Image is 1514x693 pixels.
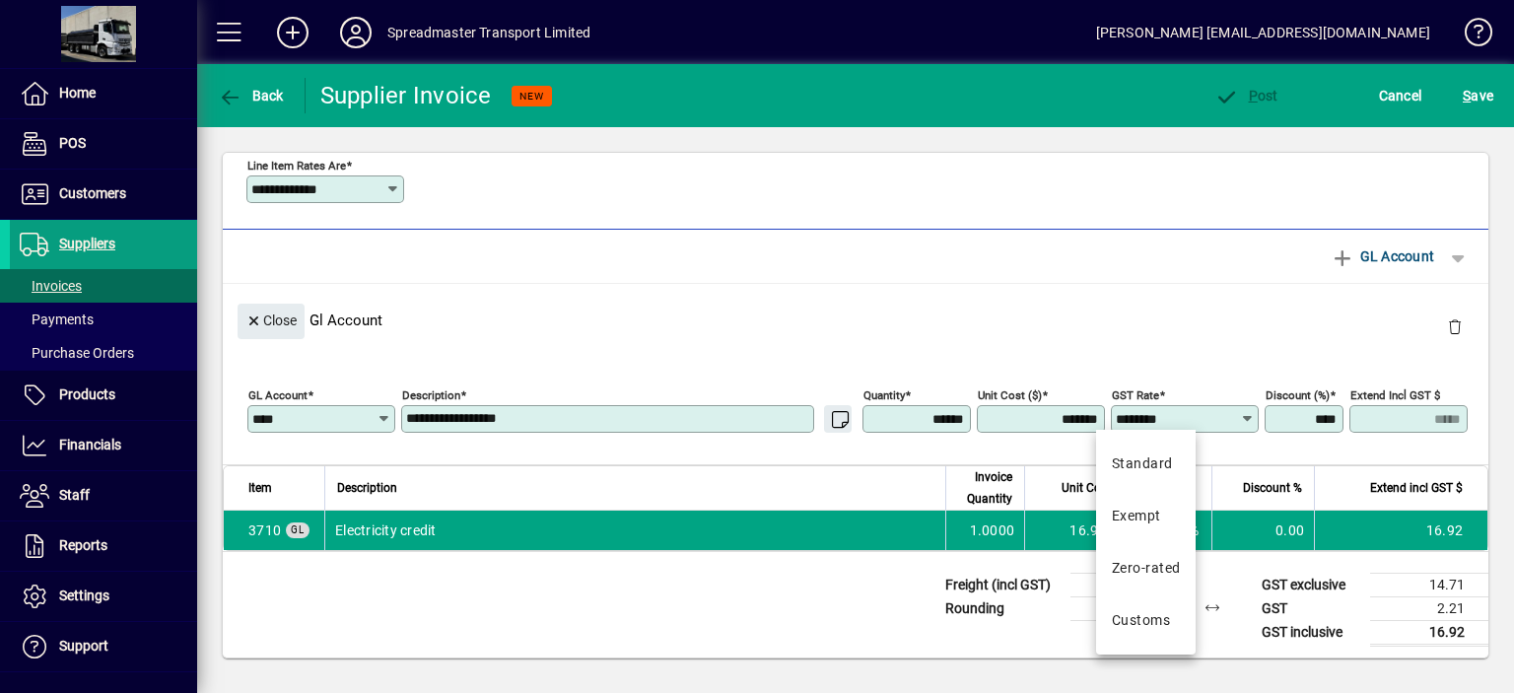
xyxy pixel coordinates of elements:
td: Rounding [935,596,1070,620]
mat-label: Unit Cost ($) [978,387,1042,401]
span: Reports [59,537,107,553]
td: 16.92 [1370,620,1488,645]
a: Reports [10,521,197,571]
span: GL [291,524,305,535]
td: Electricity credit [324,511,945,550]
div: Exempt [1112,506,1161,526]
td: 2.21 [1370,596,1488,620]
span: ave [1463,80,1493,111]
span: Extend incl GST $ [1370,477,1463,499]
span: Settings [59,588,109,603]
span: POS [59,135,86,151]
a: Financials [10,421,197,470]
div: Gl Account [223,284,1488,356]
div: Zero-rated [1112,558,1180,579]
span: Close [245,305,297,337]
a: Knowledge Base [1450,4,1489,68]
button: Cancel [1374,78,1427,113]
td: 14.71 [1370,573,1488,596]
a: Support [10,622,197,671]
span: S [1463,88,1471,104]
span: Discount % [1243,477,1302,499]
span: Financials [59,437,121,452]
td: 0.00 [1070,596,1189,620]
mat-label: Discount (%) [1266,387,1330,401]
span: Staff [59,487,90,503]
button: Post [1209,78,1283,113]
button: Save [1458,78,1498,113]
mat-label: Extend incl GST $ [1350,387,1440,401]
td: GST inclusive [1252,620,1370,645]
button: Close [238,304,305,339]
app-page-header-button: Delete [1431,317,1479,335]
mat-label: Quantity [863,387,905,401]
span: Suppliers [59,236,115,251]
span: Purchase Orders [20,345,134,361]
span: Electricity [248,520,281,540]
span: Customers [59,185,126,201]
td: 0.00 [1211,511,1314,550]
span: Unit Cost $ [1062,477,1121,499]
button: GL Account [1321,239,1444,274]
td: 0.00 [1070,573,1189,596]
td: 16.92 [1314,511,1487,550]
button: Delete [1431,304,1479,351]
span: Cancel [1379,80,1422,111]
button: Profile [324,15,387,50]
a: POS [10,119,197,169]
span: P [1249,88,1258,104]
mat-label: GL Account [248,387,308,401]
a: Payments [10,303,197,336]
span: Support [59,638,108,654]
span: Products [59,386,115,402]
mat-option: Exempt [1096,490,1196,542]
a: Staff [10,471,197,520]
app-page-header-button: Back [197,78,306,113]
td: Freight (incl GST) [935,573,1070,596]
td: GST exclusive [1252,573,1370,596]
a: Settings [10,572,197,621]
a: Customers [10,170,197,219]
a: Home [10,69,197,118]
span: Invoices [20,278,82,294]
div: [PERSON_NAME] [EMAIL_ADDRESS][DOMAIN_NAME] [1096,17,1430,48]
mat-option: Standard [1096,438,1196,490]
mat-label: GST rate [1112,387,1159,401]
app-page-header-button: Close [233,311,310,328]
mat-label: Description [402,387,460,401]
span: NEW [519,90,544,103]
span: Payments [20,312,94,327]
a: Products [10,371,197,420]
span: Description [337,477,397,499]
span: Back [218,88,284,104]
a: Purchase Orders [10,336,197,370]
mat-option: Customs [1096,594,1196,647]
button: Add [261,15,324,50]
div: Standard [1112,453,1173,474]
span: Home [59,85,96,101]
span: ost [1214,88,1278,104]
div: Customs [1112,610,1170,631]
mat-label: Line item rates are [247,158,346,172]
div: Supplier Invoice [320,80,492,111]
span: Item [248,477,272,499]
td: 16.9200 [1024,511,1133,550]
div: Spreadmaster Transport Limited [387,17,590,48]
a: Invoices [10,269,197,303]
button: Back [213,78,289,113]
mat-option: Zero-rated [1096,542,1196,594]
span: GL Account [1331,241,1434,272]
td: 1.0000 [945,511,1024,550]
span: Invoice Quantity [958,466,1012,510]
td: GST [1252,596,1370,620]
